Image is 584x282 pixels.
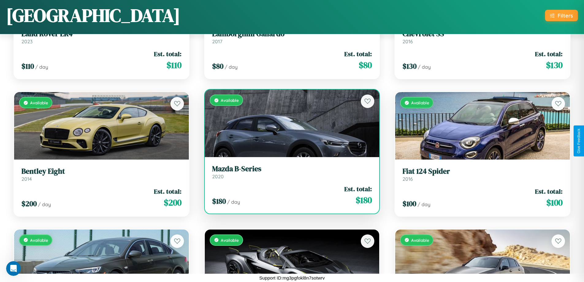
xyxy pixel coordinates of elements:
div: Give Feedback [577,129,581,153]
span: 2020 [212,173,224,180]
span: $ 110 [166,59,181,71]
iframe: Intercom live chat [6,261,21,276]
span: Est. total: [344,49,372,58]
h1: [GEOGRAPHIC_DATA] [6,3,180,28]
h3: Fiat 124 Spider [403,167,563,176]
span: $ 80 [212,61,223,71]
a: Mazda B-Series2020 [212,164,372,180]
span: $ 110 [21,61,34,71]
span: Available [411,100,429,105]
h3: Bentley Eight [21,167,181,176]
span: Est. total: [344,184,372,193]
span: $ 180 [356,194,372,206]
h3: Lamborghini Gallardo [212,29,372,38]
span: $ 130 [546,59,563,71]
a: Lamborghini Gallardo2017 [212,29,372,44]
span: $ 200 [21,199,37,209]
span: Available [411,238,429,243]
span: Available [30,100,48,105]
span: $ 80 [359,59,372,71]
a: Fiat 124 Spider2016 [403,167,563,182]
a: Chevrolet SS2016 [403,29,563,44]
span: $ 200 [164,196,181,209]
h3: Chevrolet SS [403,29,563,38]
span: Available [221,98,239,103]
span: Available [221,238,239,243]
span: 2016 [403,38,413,44]
div: Filters [558,12,573,19]
a: Bentley Eight2014 [21,167,181,182]
span: $ 100 [546,196,563,209]
span: / day [418,201,430,207]
span: / day [418,64,431,70]
span: Est. total: [154,187,181,196]
a: Land Rover LR42023 [21,29,181,44]
span: / day [227,199,240,205]
span: $ 100 [403,199,416,209]
span: 2023 [21,38,32,44]
span: 2017 [212,38,222,44]
h3: Land Rover LR4 [21,29,181,38]
button: Filters [545,10,578,21]
span: Est. total: [535,187,563,196]
span: 2014 [21,176,32,182]
span: / day [35,64,48,70]
span: $ 130 [403,61,417,71]
span: / day [225,64,238,70]
span: 2016 [403,176,413,182]
span: Est. total: [535,49,563,58]
p: Support ID: mg3pgfokl8n7sotwrv [259,274,325,282]
span: / day [38,201,51,207]
span: $ 180 [212,196,226,206]
span: Est. total: [154,49,181,58]
span: Available [30,238,48,243]
h3: Mazda B-Series [212,164,372,173]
